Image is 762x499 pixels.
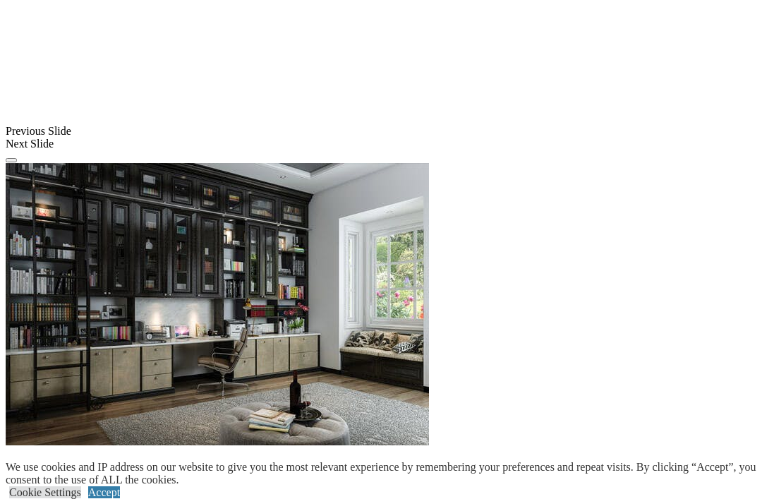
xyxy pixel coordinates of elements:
a: Cookie Settings [9,486,81,498]
div: Next Slide [6,138,756,150]
a: Accept [88,486,120,498]
button: Click here to pause slide show [6,158,17,162]
div: We use cookies and IP address on our website to give you the most relevant experience by remember... [6,461,762,486]
img: Banner for mobile view [6,163,429,445]
div: Previous Slide [6,125,756,138]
